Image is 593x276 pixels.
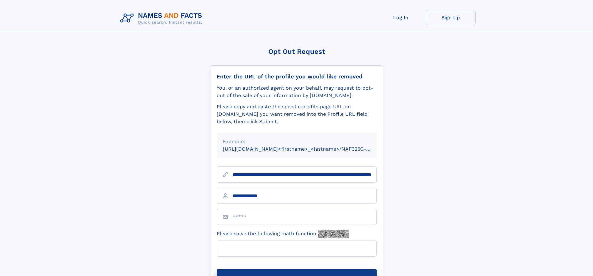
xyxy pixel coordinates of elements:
div: Opt Out Request [210,48,383,55]
div: Enter the URL of the profile you would like removed [217,73,377,80]
small: [URL][DOMAIN_NAME]<firstname>_<lastname>/NAF325G-xxxxxxxx [223,146,388,152]
a: Sign Up [426,10,476,25]
a: Log In [376,10,426,25]
label: Please solve the following math function: [217,230,349,238]
img: Logo Names and Facts [118,10,207,27]
div: You, or an authorized agent on your behalf, may request to opt-out of the sale of your informatio... [217,84,377,99]
div: Example: [223,138,370,145]
div: Please copy and paste the specific profile page URL on [DOMAIN_NAME] you want removed into the Pr... [217,103,377,125]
